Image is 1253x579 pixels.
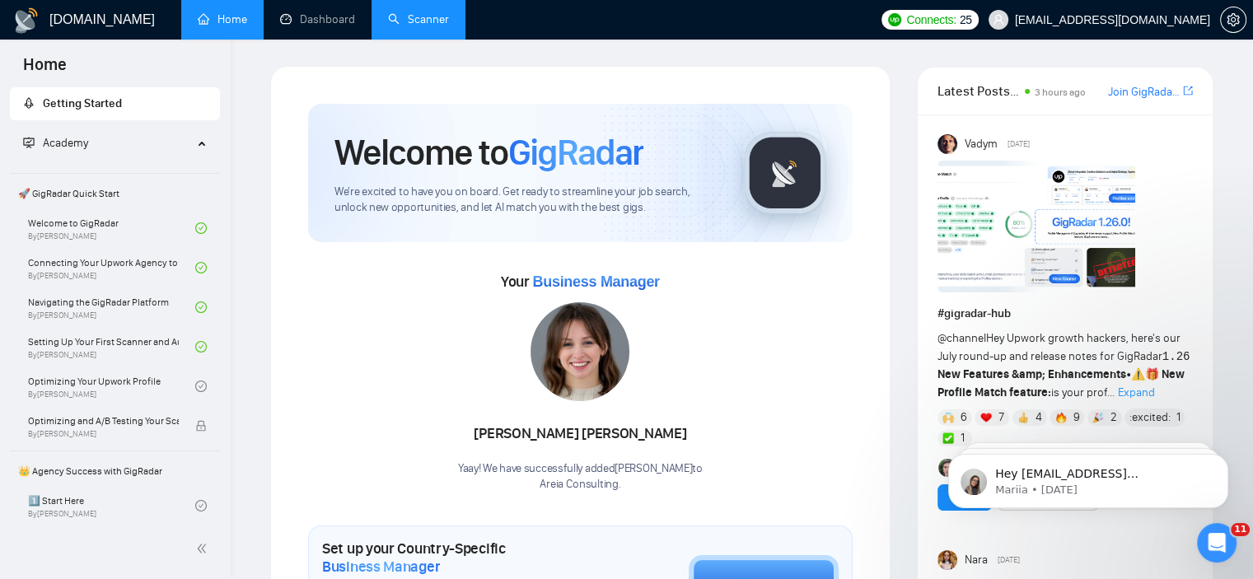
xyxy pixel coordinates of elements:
[923,419,1253,535] iframe: Intercom notifications message
[195,222,207,234] span: check-circle
[28,368,195,404] a: Optimizing Your Upwork ProfileBy[PERSON_NAME]
[961,409,967,426] span: 6
[1231,523,1250,536] span: 11
[458,420,703,448] div: [PERSON_NAME] [PERSON_NAME]
[196,540,213,557] span: double-left
[28,250,195,286] a: Connecting Your Upwork Agency to GigRadarBy[PERSON_NAME]
[937,550,957,570] img: Nara
[195,381,207,392] span: check-circle
[998,409,1003,426] span: 7
[280,12,355,26] a: dashboardDashboard
[198,12,247,26] a: homeHome
[388,12,449,26] a: searchScanner
[195,301,207,313] span: check-circle
[10,87,220,120] li: Getting Started
[195,420,207,432] span: lock
[23,97,35,109] span: rocket
[993,14,1004,26] span: user
[937,331,986,345] span: @channel
[980,412,992,423] img: ❤️
[1176,409,1180,426] span: 1
[1183,83,1193,99] a: export
[43,96,122,110] span: Getting Started
[960,11,972,29] span: 25
[1183,84,1193,97] span: export
[1197,523,1237,563] iframe: Intercom live chat
[964,135,997,153] span: Vadym
[334,184,718,216] span: We're excited to have you on board. Get ready to streamline your job search, unlock new opportuni...
[195,500,207,511] span: check-circle
[888,13,901,26] img: upwork-logo.png
[532,273,659,290] span: Business Manager
[531,302,629,401] img: 1717012279191-83.jpg
[1131,367,1145,381] span: ⚠️
[43,136,88,150] span: Academy
[322,539,606,576] h1: Set up your Country-Specific
[1220,7,1246,33] button: setting
[195,262,207,273] span: check-circle
[1055,412,1067,423] img: 🔥
[12,177,218,210] span: 🚀 GigRadar Quick Start
[937,331,1190,399] span: Hey Upwork growth hackers, here's our July round-up and release notes for GigRadar • is your prof...
[12,455,218,488] span: 👑 Agency Success with GigRadar
[13,7,40,34] img: logo
[458,477,703,493] p: Areia Consulting .
[1220,13,1246,26] a: setting
[1017,412,1029,423] img: 👍
[937,134,957,154] img: Vadym
[28,210,195,246] a: Welcome to GigRadarBy[PERSON_NAME]
[964,551,987,569] span: Nara
[508,130,643,175] span: GigRadar
[942,412,954,423] img: 🙌
[937,81,1020,101] span: Latest Posts from the GigRadar Community
[1221,13,1246,26] span: setting
[937,305,1193,323] h1: # gigradar-hub
[1092,412,1104,423] img: 🎉
[23,136,88,150] span: Academy
[28,329,195,365] a: Setting Up Your First Scanner and Auto-BidderBy[PERSON_NAME]
[1145,367,1159,381] span: 🎁
[28,413,179,429] span: Optimizing and A/B Testing Your Scanner for Better Results
[744,132,826,214] img: gigradar-logo.png
[28,289,195,325] a: Navigating the GigRadar PlatformBy[PERSON_NAME]
[458,461,703,493] div: Yaay! We have successfully added [PERSON_NAME] to
[1162,350,1190,363] code: 1.26
[1035,86,1086,98] span: 3 hours ago
[195,341,207,353] span: check-circle
[937,367,1126,381] strong: New Features &amp; Enhancements
[1129,409,1170,427] span: :excited:
[334,130,643,175] h1: Welcome to
[501,273,660,291] span: Your
[1118,385,1155,399] span: Expand
[906,11,956,29] span: Connects:
[23,137,35,148] span: fund-projection-screen
[1008,137,1030,152] span: [DATE]
[1110,409,1117,426] span: 2
[28,429,179,439] span: By [PERSON_NAME]
[322,558,440,576] span: Business Manager
[1073,409,1079,426] span: 9
[937,161,1135,292] img: F09AC4U7ATU-image.png
[1108,83,1180,101] a: Join GigRadar Slack Community
[1036,409,1042,426] span: 4
[998,553,1020,567] span: [DATE]
[10,53,80,87] span: Home
[28,488,195,524] a: 1️⃣ Start HereBy[PERSON_NAME]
